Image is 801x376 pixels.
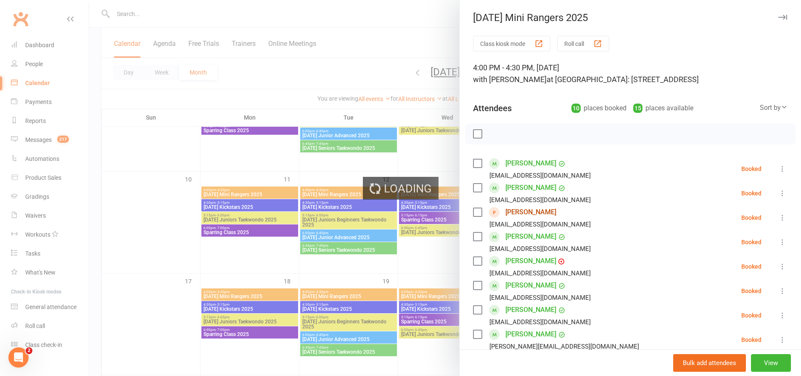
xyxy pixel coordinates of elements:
[741,239,761,245] div: Booked
[557,36,609,51] button: Roll call
[26,347,32,354] span: 2
[633,104,642,113] div: 15
[489,219,591,230] div: [EMAIL_ADDRESS][DOMAIN_NAME]
[505,279,556,292] a: [PERSON_NAME]
[489,341,639,352] div: [PERSON_NAME][EMAIL_ADDRESS][DOMAIN_NAME]
[489,268,591,279] div: [EMAIL_ADDRESS][DOMAIN_NAME]
[741,215,761,221] div: Booked
[473,36,550,51] button: Class kiosk mode
[505,254,556,268] a: [PERSON_NAME]
[505,205,556,219] a: [PERSON_NAME]
[741,312,761,318] div: Booked
[571,104,581,113] div: 10
[741,337,761,343] div: Booked
[489,243,591,254] div: [EMAIL_ADDRESS][DOMAIN_NAME]
[8,347,29,368] iframe: Intercom live chat
[460,12,801,24] div: [DATE] Mini Rangers 2025
[505,303,556,317] a: [PERSON_NAME]
[741,166,761,172] div: Booked
[489,292,591,303] div: [EMAIL_ADDRESS][DOMAIN_NAME]
[571,102,627,114] div: places booked
[751,354,791,372] button: View
[741,190,761,196] div: Booked
[505,157,556,170] a: [PERSON_NAME]
[741,264,761,269] div: Booked
[473,102,512,114] div: Attendees
[547,75,699,84] span: at [GEOGRAPHIC_DATA]: [STREET_ADDRESS]
[473,75,547,84] span: with [PERSON_NAME]
[489,170,591,181] div: [EMAIL_ADDRESS][DOMAIN_NAME]
[673,354,746,372] button: Bulk add attendees
[473,62,788,85] div: 4:00 PM - 4:30 PM, [DATE]
[505,230,556,243] a: [PERSON_NAME]
[760,102,788,113] div: Sort by
[489,317,591,328] div: [EMAIL_ADDRESS][DOMAIN_NAME]
[505,181,556,195] a: [PERSON_NAME]
[505,328,556,341] a: [PERSON_NAME]
[489,195,591,205] div: [EMAIL_ADDRESS][DOMAIN_NAME]
[741,288,761,294] div: Booked
[633,102,693,114] div: places available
